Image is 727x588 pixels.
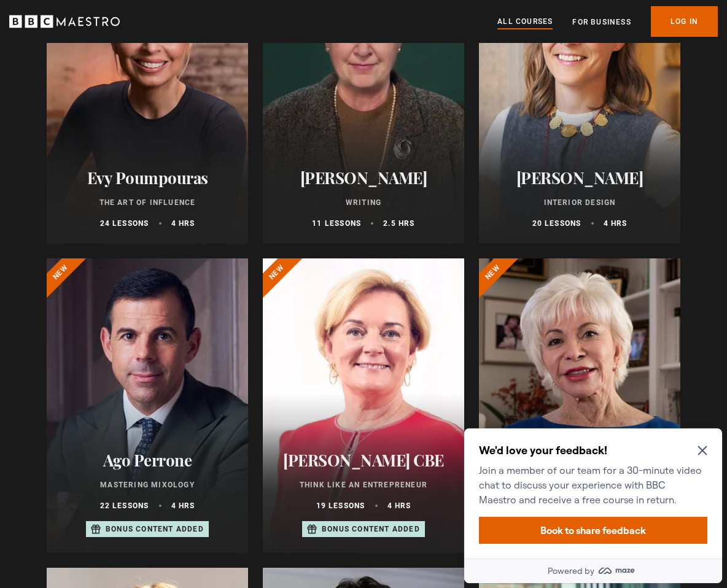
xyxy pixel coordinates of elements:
[312,218,361,229] p: 11 lessons
[61,197,233,208] p: The Art of Influence
[572,16,631,28] a: For business
[171,218,195,229] p: 4 hrs
[497,15,553,29] a: All Courses
[494,168,666,187] h2: [PERSON_NAME]
[479,258,680,553] a: [PERSON_NAME] Magical Storytelling 22 lessons 4.5 hrs Bonus content added New
[171,500,195,511] p: 4 hrs
[278,168,449,187] h2: [PERSON_NAME]
[651,6,718,37] a: Log In
[20,39,243,83] p: Join a member of our team for a 30-minute video chat to discuss your experience with BBC Maestro ...
[9,12,120,31] svg: BBC Maestro
[278,479,449,490] p: Think Like an Entrepreneur
[316,500,365,511] p: 19 lessons
[383,218,414,229] p: 2.5 hrs
[5,135,263,160] a: Powered by maze
[61,451,233,470] h2: Ago Perrone
[604,218,628,229] p: 4 hrs
[5,5,263,160] div: Optional study invitation
[47,258,248,553] a: Ago Perrone Mastering Mixology 22 lessons 4 hrs Bonus content added New
[278,197,449,208] p: Writing
[497,6,718,37] nav: Primary
[263,258,464,553] a: [PERSON_NAME] CBE Think Like an Entrepreneur 19 lessons 4 hrs Bonus content added New
[322,524,420,535] p: Bonus content added
[106,524,204,535] p: Bonus content added
[61,168,233,187] h2: Evy Poumpouras
[238,22,248,32] button: Close Maze Prompt
[61,479,233,490] p: Mastering Mixology
[20,20,243,34] h2: We'd love your feedback!
[532,218,581,229] p: 20 lessons
[100,500,149,511] p: 22 lessons
[278,451,449,470] h2: [PERSON_NAME] CBE
[20,93,248,120] button: Book to share feedback
[100,218,149,229] p: 24 lessons
[387,500,411,511] p: 4 hrs
[494,197,666,208] p: Interior Design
